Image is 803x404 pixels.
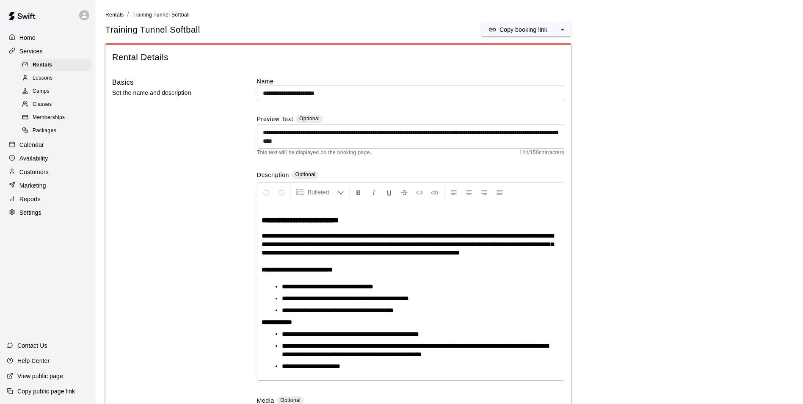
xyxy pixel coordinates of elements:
a: Camps [20,85,95,98]
button: Center Align [462,185,476,200]
button: Format Strikethrough [397,185,411,200]
a: Settings [7,206,88,219]
a: Reports [7,193,88,205]
span: Rentals [105,12,124,18]
div: split button [481,23,571,36]
a: Lessons [20,72,95,85]
span: Rental Details [112,52,564,63]
div: Rentals [20,59,92,71]
button: Left Align [447,185,461,200]
button: Format Underline [382,185,396,200]
p: Calendar [19,141,44,149]
span: Camps [33,87,50,96]
h6: Basics [112,77,134,88]
div: Lessons [20,72,92,84]
p: Reports [19,195,41,203]
a: Availability [7,152,88,165]
button: Format Italics [367,185,381,200]
a: Rentals [20,58,95,72]
button: Formatting Options [293,185,348,200]
button: Insert Link [428,185,442,200]
button: Copy booking link [481,23,554,36]
span: Training Tunnel Softball [132,12,190,18]
p: Services [19,47,43,55]
p: View public page [17,372,63,380]
span: This text will be displayed on the booking page. [257,149,372,157]
span: Rentals [33,61,52,69]
span: Optional [280,397,301,403]
p: Help Center [17,357,50,365]
div: Camps [20,86,92,97]
span: Optional [299,116,320,122]
span: Classes [33,100,52,109]
div: Packages [20,125,92,137]
p: Customers [19,168,49,176]
button: Undo [259,185,273,200]
span: Memberships [33,113,65,122]
a: Home [7,31,88,44]
p: Set the name and description [112,88,230,98]
li: / [127,10,129,19]
label: Name [257,77,564,86]
nav: breadcrumb [105,10,793,19]
button: Format Bold [351,185,366,200]
button: Redo [274,185,289,200]
span: Lessons [33,74,53,83]
button: Insert Code [412,185,427,200]
a: Rentals [105,11,124,18]
div: Memberships [20,112,92,124]
p: Contact Us [17,341,47,350]
a: Packages [20,125,95,138]
span: Packages [33,127,56,135]
label: Preview Text [257,115,293,125]
span: Bulleted List [308,188,337,196]
a: Memberships [20,111,95,125]
a: Marketing [7,179,88,192]
p: Marketing [19,181,46,190]
p: Copy public page link [17,387,75,396]
p: Home [19,33,36,42]
a: Calendar [7,138,88,151]
button: Justify Align [492,185,507,200]
p: Settings [19,208,41,217]
div: Classes [20,99,92,111]
button: Right Align [477,185,491,200]
label: Description [257,171,289,180]
button: select merge strategy [554,23,571,36]
a: Classes [20,98,95,111]
p: Copy booking link [499,25,547,34]
a: Services [7,45,88,58]
span: Optional [295,172,315,177]
h5: Training Tunnel Softball [105,24,200,36]
p: Availability [19,154,48,163]
span: 144 / 150 characters [519,149,564,157]
a: Customers [7,166,88,178]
